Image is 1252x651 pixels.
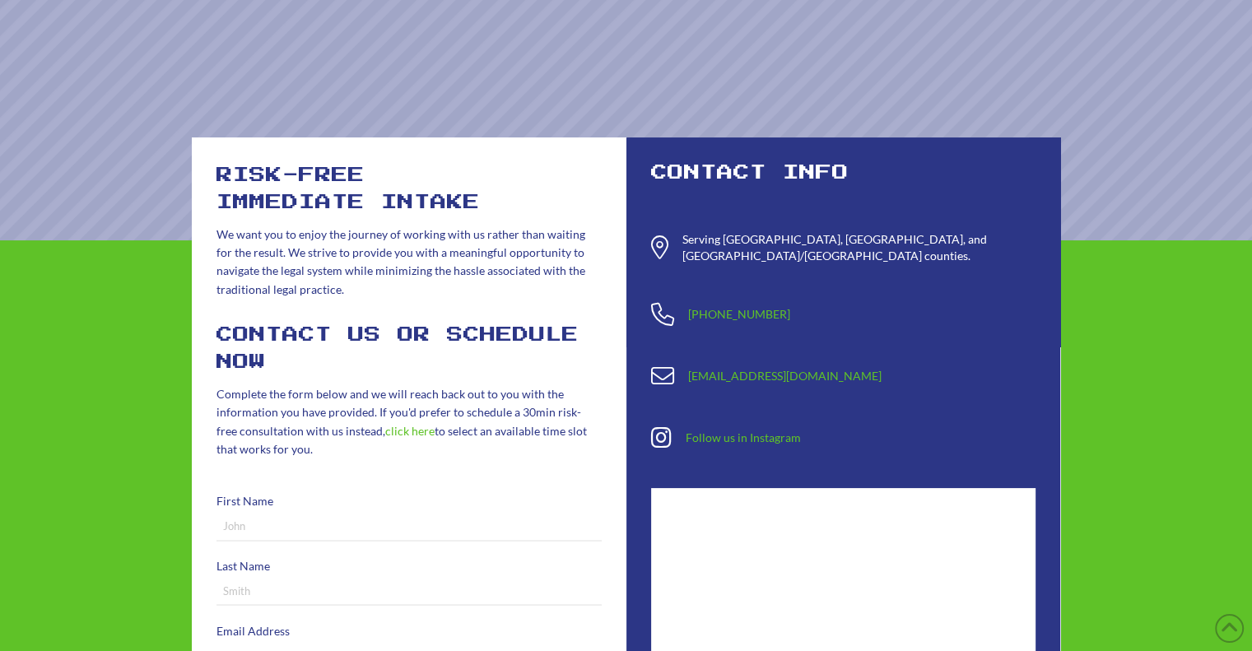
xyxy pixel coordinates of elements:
input: John [216,513,602,541]
div: Serving [GEOGRAPHIC_DATA], [GEOGRAPHIC_DATA], and [GEOGRAPHIC_DATA]/[GEOGRAPHIC_DATA] counties. [682,231,1036,263]
label: Email Address [216,621,602,641]
label: Last Name [216,556,602,576]
a: click here [385,424,435,438]
a: Back to Top [1215,614,1244,643]
a: [PHONE_NUMBER] [688,307,790,321]
a: [EMAIL_ADDRESS][DOMAIN_NAME] [688,369,882,383]
h2: Contact Us or Schedule Now [216,322,602,377]
h2: Contact Info [651,162,1036,184]
span: We want you to enjoy the journey of working with us rather than waiting for the result. We strive... [216,227,585,296]
p: Complete the form below and we will reach back out to you with the information you have provided.... [216,385,602,459]
label: First Name [216,491,602,511]
a: Follow us in Instagram [686,430,801,444]
h2: risk-free immediate intake [216,162,602,217]
input: Smith [216,578,602,606]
